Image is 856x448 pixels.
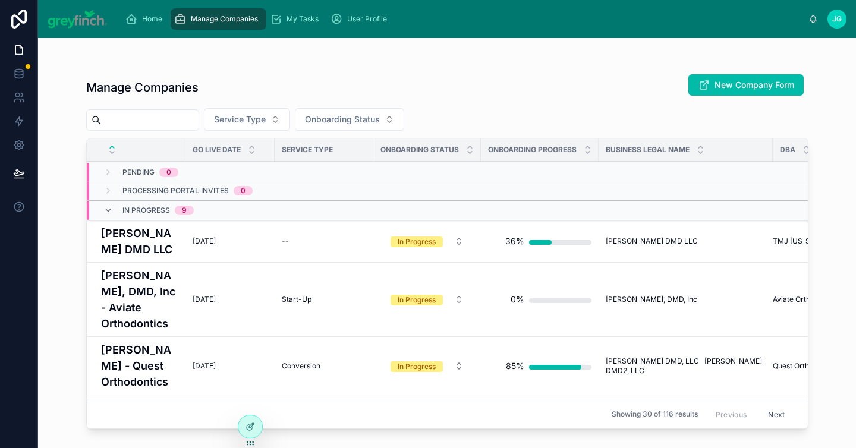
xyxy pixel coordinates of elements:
[606,295,766,304] a: [PERSON_NAME], DMD, Inc
[191,14,258,24] span: Manage Companies
[282,295,366,304] a: Start-Up
[488,288,591,311] a: 0%
[142,14,162,24] span: Home
[182,206,187,215] div: 9
[295,108,404,131] button: Select Button
[282,295,311,304] span: Start-Up
[166,168,171,177] div: 0
[606,145,690,154] span: Business Legal Name
[380,288,474,311] a: Select Button
[122,8,171,30] a: Home
[380,145,459,154] span: Onboarding Status
[760,405,793,424] button: Next
[214,113,266,125] span: Service Type
[488,354,591,378] a: 85%
[48,10,108,29] img: App logo
[715,79,794,91] span: New Company Form
[832,14,842,24] span: JG
[193,295,267,304] a: [DATE]
[86,79,199,96] h1: Manage Companies
[241,186,246,195] div: 0
[511,288,524,311] div: 0%
[193,236,216,246] span: [DATE]
[606,356,766,376] a: [PERSON_NAME] DMD, LLC [PERSON_NAME] DMD2, LLC
[193,361,267,371] a: [DATE]
[327,8,395,30] a: User Profile
[780,145,795,154] span: DBA
[204,108,290,131] button: Select Button
[612,410,698,419] span: Showing 30 of 116 results
[381,231,473,252] button: Select Button
[171,8,266,30] a: Manage Companies
[688,74,804,96] button: New Company Form
[282,361,366,371] a: Conversion
[506,354,524,378] div: 85%
[398,361,436,372] div: In Progress
[266,8,327,30] a: My Tasks
[381,289,473,310] button: Select Button
[381,355,473,377] button: Select Button
[282,236,289,246] span: --
[488,145,577,154] span: Onboarding Progress
[282,145,333,154] span: Service Type
[398,295,436,305] div: In Progress
[606,236,766,246] a: [PERSON_NAME] DMD LLC
[773,361,838,371] span: Quest Orthodontics
[380,355,474,377] a: Select Button
[282,361,320,371] span: Conversion
[101,225,178,257] a: [PERSON_NAME] DMD LLC
[101,267,178,332] a: [PERSON_NAME], DMD, Inc - Aviate Orthodontics
[122,168,155,177] span: Pending
[488,229,591,253] a: 36%
[117,6,809,32] div: scrollable content
[193,145,241,154] span: Go Live Date
[287,14,319,24] span: My Tasks
[122,206,170,215] span: In Progress
[347,14,387,24] span: User Profile
[606,236,698,246] span: [PERSON_NAME] DMD LLC
[398,236,436,247] div: In Progress
[505,229,524,253] div: 36%
[122,186,229,195] span: Processing Portal Invites
[193,295,216,304] span: [DATE]
[606,295,697,304] span: [PERSON_NAME], DMD, Inc
[380,230,474,253] a: Select Button
[193,361,216,371] span: [DATE]
[773,236,830,246] span: TMJ [US_STATE]
[282,236,366,246] a: --
[773,295,839,304] span: Aviate Orthodontics
[305,113,380,125] span: Onboarding Status
[101,342,178,390] a: [PERSON_NAME] - Quest Orthodontics
[193,236,267,246] a: [DATE]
